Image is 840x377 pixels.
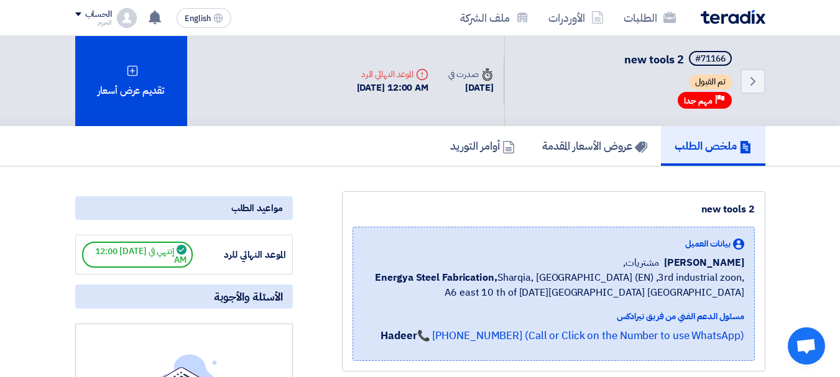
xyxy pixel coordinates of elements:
div: الحرم [75,19,112,26]
a: أوامر التوريد [436,126,528,166]
span: [PERSON_NAME] [664,255,744,270]
div: [DATE] 12:00 AM [357,81,429,95]
img: profile_test.png [117,8,137,28]
span: تم القبول [689,75,732,89]
a: الأوردرات [538,3,614,32]
span: الأسئلة والأجوبة [214,289,283,304]
div: [DATE] [448,81,493,95]
div: تقديم عرض أسعار [75,36,187,126]
span: مشتريات, [623,255,658,270]
button: English [177,8,231,28]
a: Open chat [788,327,825,365]
span: new tools 2 [624,51,684,68]
span: بيانات العميل [685,237,731,250]
a: 📞 [PHONE_NUMBER] (Call or Click on the Number to use WhatsApp) [417,328,744,343]
div: الحساب [85,9,112,20]
h5: new tools 2 [624,51,734,68]
span: English [185,14,211,23]
div: الموعد النهائي للرد [193,248,286,262]
h5: عروض الأسعار المقدمة [542,139,647,153]
strong: Hadeer [381,328,417,343]
h5: أوامر التوريد [450,139,515,153]
div: صدرت في [448,68,493,81]
div: مسئول الدعم الفني من فريق تيرادكس [363,310,744,323]
b: Energya Steel Fabrication, [375,270,497,285]
div: مواعيد الطلب [75,196,293,220]
div: #71166 [695,55,726,63]
img: Teradix logo [701,10,765,24]
a: ملف الشركة [450,3,538,32]
span: إنتهي في [DATE] 12:00 AM [82,242,193,268]
a: الطلبات [614,3,686,32]
div: new tools 2 [353,202,755,217]
h5: ملخص الطلب [675,139,752,153]
a: ملخص الطلب [661,126,765,166]
span: Sharqia, [GEOGRAPHIC_DATA] (EN) ,3rd industrial zoon, A6 east 10 th of [DATE][GEOGRAPHIC_DATA] [G... [363,270,744,300]
span: مهم جدا [684,95,713,107]
a: عروض الأسعار المقدمة [528,126,661,166]
div: الموعد النهائي للرد [357,68,429,81]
